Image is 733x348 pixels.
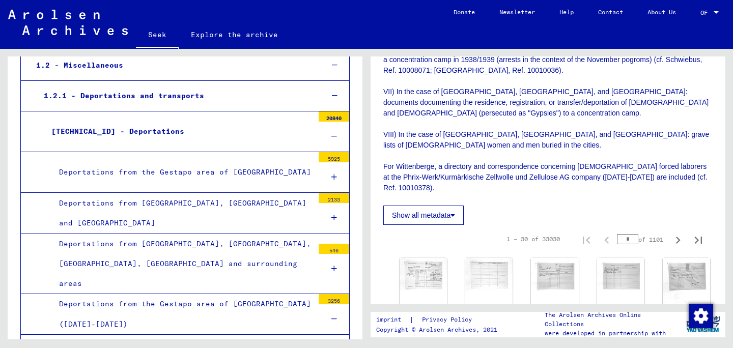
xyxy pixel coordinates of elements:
a: Privacy Policy [414,314,484,325]
font: Help [559,8,574,16]
font: 1.2 - Miscellaneous [36,61,123,70]
font: 3256 [328,298,340,304]
font: Privacy Policy [422,315,472,323]
font: VIII) In the case of [GEOGRAPHIC_DATA], [GEOGRAPHIC_DATA], and [GEOGRAPHIC_DATA]: grave lists of ... [383,130,709,149]
a: Seek [136,22,179,49]
font: Copyright © Arolsen Archives, 2021 [376,326,497,333]
font: About Us [647,8,676,16]
font: were developed in partnership with [545,329,666,337]
img: yv_logo.png [684,311,722,337]
font: Donate [454,8,475,16]
div: 546 [319,244,349,254]
font: | [409,315,414,324]
button: Next page [668,229,688,249]
img: 001.jpg [531,257,578,323]
font: Deportations from [GEOGRAPHIC_DATA], [GEOGRAPHIC_DATA], [GEOGRAPHIC_DATA], [GEOGRAPHIC_DATA] and ... [59,239,311,288]
div: of 1101 [617,235,668,244]
font: imprint [376,315,401,323]
div: 2133 [319,193,349,203]
img: Change consent [689,304,713,328]
font: Seek [148,30,166,39]
font: OF [700,9,708,16]
font: 1.2.1 - Deportations and transports [44,91,204,100]
a: imprint [376,314,409,325]
img: 002.jpg [465,257,513,323]
font: Contact [598,8,623,16]
font: Explore the archive [191,30,278,39]
div: 5925 [319,152,349,162]
font: [TECHNICAL_ID] - Deportations [51,127,184,136]
div: 1 – 30 of 33030 [506,235,560,244]
img: Arolsen_neg.svg [8,10,128,35]
font: VI) Correspondence concerning the release of [DEMOGRAPHIC_DATA] [DEMOGRAPHIC_DATA] from a concent... [383,45,709,74]
img: 001.jpg [663,257,710,323]
button: Last page [688,229,709,249]
a: Explore the archive [179,22,290,47]
font: For Wittenberge, a directory and correspondence concerning [DEMOGRAPHIC_DATA] forced laborers at ... [383,162,707,192]
button: First page [576,229,597,249]
font: Deportations from the Gestapo area of ​​[GEOGRAPHIC_DATA] [59,167,311,177]
div: 20840 [319,111,349,122]
font: Deportations from [GEOGRAPHIC_DATA], [GEOGRAPHIC_DATA] and [GEOGRAPHIC_DATA] [59,198,306,227]
font: Show all metadata [392,211,450,219]
img: 002.jpg [597,257,644,323]
font: Deportations from the Gestapo area of ​​[GEOGRAPHIC_DATA] ([DATE]-[DATE]) [59,299,311,328]
font: VII) In the case of [GEOGRAPHIC_DATA], [GEOGRAPHIC_DATA], and [GEOGRAPHIC_DATA]: documents docume... [383,88,709,117]
button: Previous page [597,229,617,249]
img: 001.jpg [400,257,447,323]
button: Show all metadata [383,206,464,225]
